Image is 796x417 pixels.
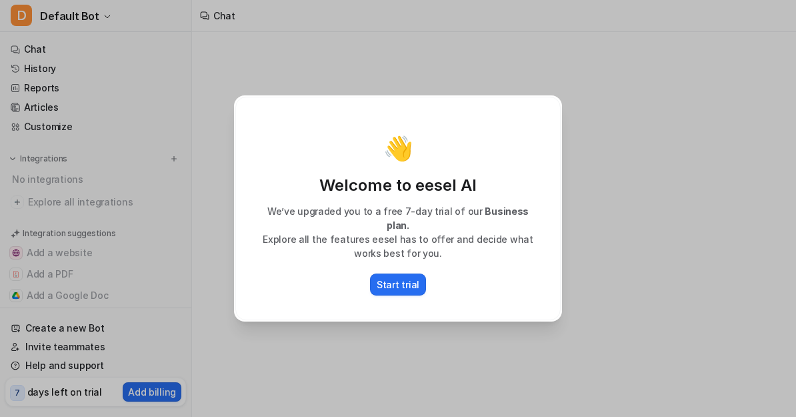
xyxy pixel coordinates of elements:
p: We’ve upgraded you to a free 7-day trial of our [249,204,547,232]
p: Explore all the features eesel has to offer and decide what works best for you. [249,232,547,260]
p: Welcome to eesel AI [249,175,547,196]
p: Start trial [377,278,419,292]
p: 👋 [383,135,413,161]
button: Start trial [370,274,426,296]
